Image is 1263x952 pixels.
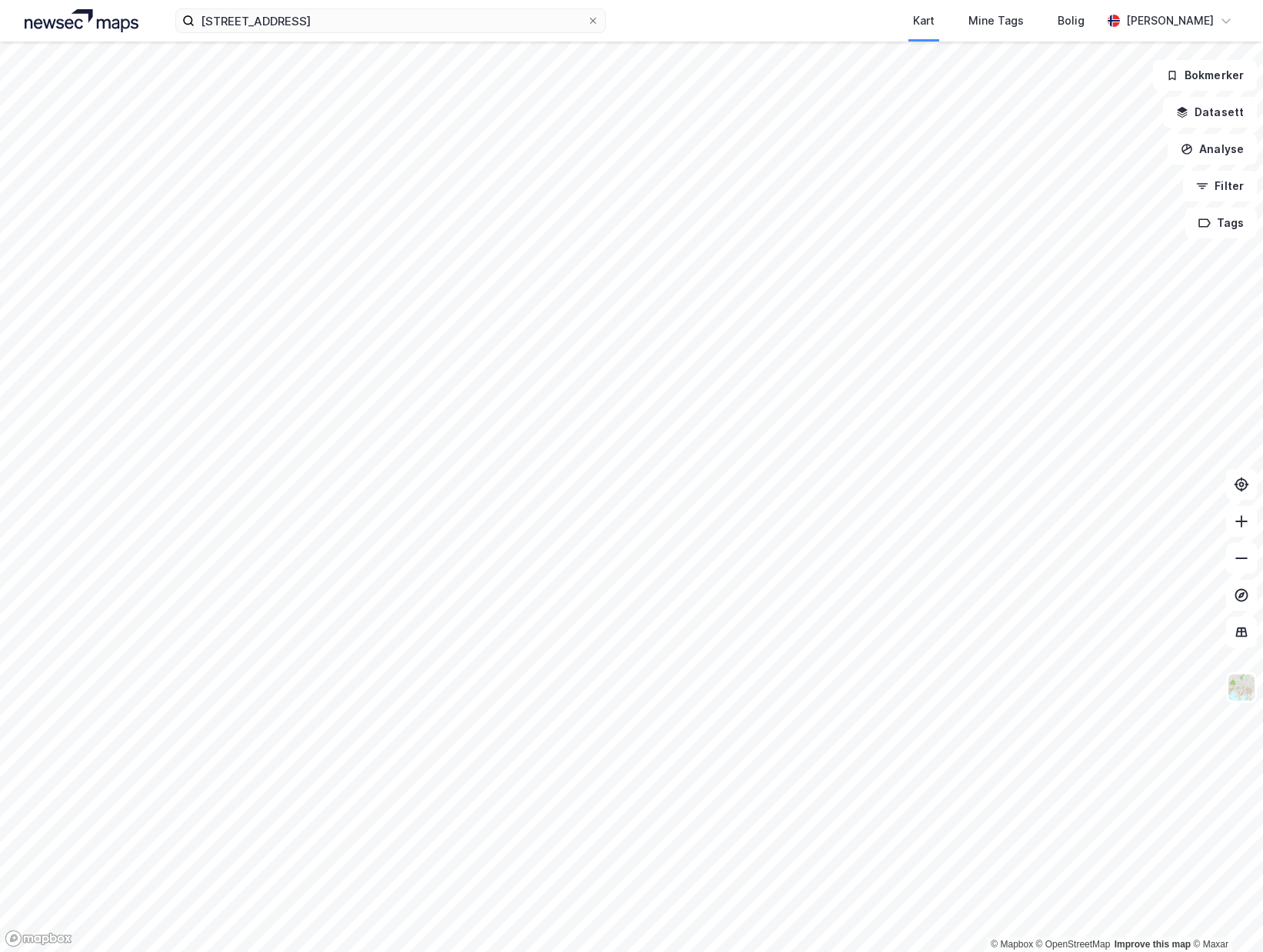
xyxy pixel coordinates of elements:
div: Kart [913,12,935,30]
img: Z [1227,673,1256,702]
div: Mine Tags [968,12,1024,30]
img: logo.a4113a55bc3d86da70a041830d287a7e.svg [25,9,138,32]
a: Improve this map [1115,939,1191,950]
a: Mapbox [991,939,1033,950]
div: Kontrollprogram for chat [1186,878,1263,952]
button: Filter [1183,171,1257,201]
iframe: Chat Widget [1186,878,1263,952]
a: OpenStreetMap [1036,939,1111,950]
button: Bokmerker [1153,60,1257,91]
button: Datasett [1163,97,1257,128]
div: Bolig [1058,12,1085,30]
button: Analyse [1168,134,1257,165]
button: Tags [1185,208,1257,238]
a: Mapbox homepage [5,930,72,947]
input: Søk på adresse, matrikkel, gårdeiere, leietakere eller personer [195,9,587,32]
div: [PERSON_NAME] [1126,12,1214,30]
